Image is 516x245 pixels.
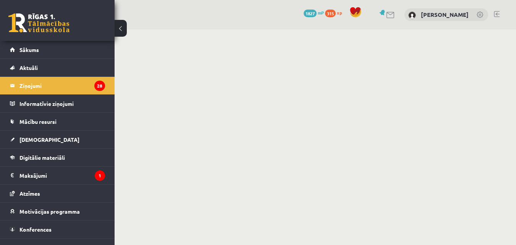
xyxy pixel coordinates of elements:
[10,41,105,58] a: Sākums
[94,81,105,91] i: 28
[421,11,469,18] a: [PERSON_NAME]
[10,221,105,238] a: Konferences
[408,11,416,19] img: Roberta Visocka
[19,77,105,94] legend: Ziņojumi
[19,208,80,215] span: Motivācijas programma
[19,64,38,71] span: Aktuāli
[304,10,317,17] span: 1827
[10,59,105,76] a: Aktuāli
[19,95,105,112] legend: Informatīvie ziņojumi
[10,95,105,112] a: Informatīvie ziņojumi
[19,46,39,53] span: Sākums
[10,203,105,220] a: Motivācijas programma
[19,136,79,143] span: [DEMOGRAPHIC_DATA]
[325,10,336,17] span: 315
[8,13,70,32] a: Rīgas 1. Tālmācības vidusskola
[19,190,40,197] span: Atzīmes
[19,167,105,184] legend: Maksājumi
[10,149,105,166] a: Digitālie materiāli
[10,77,105,94] a: Ziņojumi28
[19,154,65,161] span: Digitālie materiāli
[304,10,324,16] a: 1827 mP
[19,226,52,233] span: Konferences
[10,185,105,202] a: Atzīmes
[10,113,105,130] a: Mācību resursi
[19,118,57,125] span: Mācību resursi
[325,10,346,16] a: 315 xp
[95,170,105,181] i: 1
[318,10,324,16] span: mP
[10,167,105,184] a: Maksājumi1
[10,131,105,148] a: [DEMOGRAPHIC_DATA]
[337,10,342,16] span: xp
